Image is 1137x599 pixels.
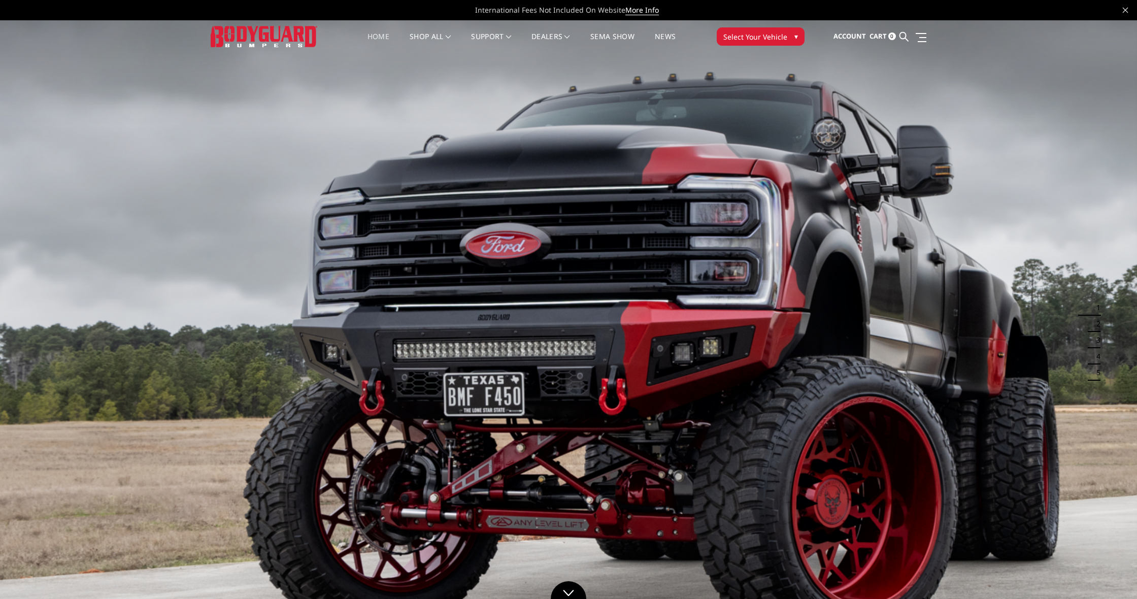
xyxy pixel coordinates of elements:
button: 4 of 5 [1090,348,1100,364]
a: Support [471,33,511,53]
button: 5 of 5 [1090,364,1100,381]
a: Dealers [531,33,570,53]
a: More Info [625,5,659,15]
a: SEMA Show [590,33,634,53]
a: Home [367,33,389,53]
button: Select Your Vehicle [717,27,805,46]
button: 1 of 5 [1090,299,1100,316]
span: 0 [888,32,896,40]
a: shop all [410,33,451,53]
a: News [655,33,676,53]
span: Account [833,31,866,41]
iframe: Chat Widget [1086,550,1137,599]
button: 3 of 5 [1090,332,1100,348]
span: Cart [870,31,887,41]
a: Account [833,23,866,50]
span: Select Your Vehicle [723,31,787,42]
span: ▾ [794,31,798,42]
a: Cart 0 [870,23,896,50]
a: Click to Down [551,581,586,599]
button: 2 of 5 [1090,316,1100,332]
img: BODYGUARD BUMPERS [211,26,317,47]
